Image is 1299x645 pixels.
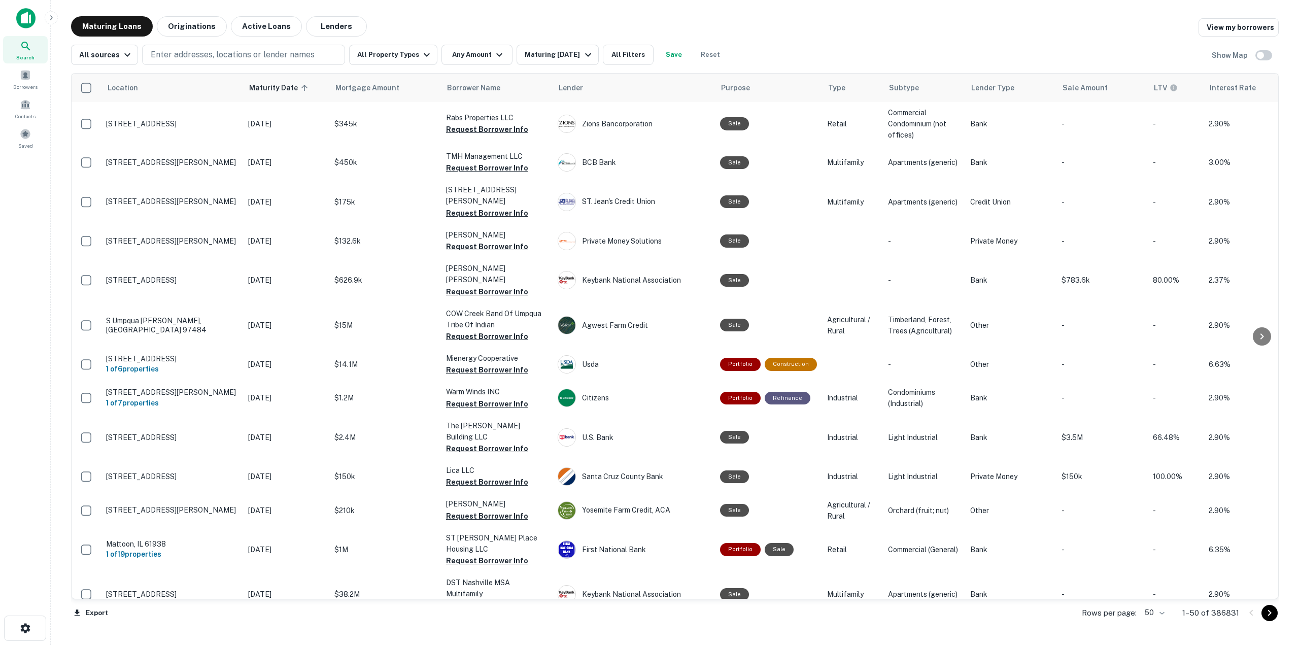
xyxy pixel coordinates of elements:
p: [STREET_ADDRESS] [106,119,238,128]
button: Request Borrower Info [446,207,528,219]
div: Citizens [558,389,710,407]
p: Light Industrial [888,432,960,443]
p: 6.35% [1209,544,1275,555]
p: $783.6k [1062,275,1143,286]
p: Mattoon, IL 61938 [106,539,238,549]
span: - [1153,590,1156,598]
button: Originations [157,16,227,37]
p: 3.00% [1209,157,1275,168]
button: Any Amount [441,45,512,65]
p: Lica LLC [446,465,548,476]
div: Sale [720,319,749,331]
div: Sale [720,588,749,601]
th: Interest Rate [1204,74,1280,102]
p: Light Industrial [888,471,960,482]
p: Agricultural / Rural [827,314,878,336]
img: picture [558,468,575,485]
button: Request Borrower Info [446,476,528,488]
div: Sale [720,470,749,483]
img: picture [558,115,575,132]
button: Enter addresses, locations or lender names [142,45,345,65]
button: Reset [694,45,727,65]
a: Contacts [3,95,48,122]
p: $38.2M [334,589,436,600]
p: [STREET_ADDRESS][PERSON_NAME] [106,505,238,515]
h6: Show Map [1212,50,1249,61]
h6: 1 of 7 properties [106,397,238,409]
p: $14.1M [334,359,436,370]
p: - [1062,359,1143,370]
span: - [1153,360,1156,368]
img: picture [558,271,575,289]
p: [DATE] [248,157,324,168]
th: Lender Type [965,74,1056,102]
button: Request Borrower Info [446,510,528,522]
div: Sale [720,117,749,130]
button: Active Loans [231,16,302,37]
p: The [PERSON_NAME] Building LLC [446,420,548,443]
p: [STREET_ADDRESS] [106,472,238,481]
button: Lenders [306,16,367,37]
span: Maturity Date [249,82,311,94]
span: Type [828,82,845,94]
p: $150k [334,471,436,482]
span: Saved [18,142,33,150]
p: [STREET_ADDRESS][PERSON_NAME] [106,158,238,167]
p: $2.4M [334,432,436,443]
p: Industrial [827,392,878,403]
p: [DATE] [248,589,324,600]
th: Sale Amount [1056,74,1148,102]
p: Orchard (fruit; nut) [888,505,960,516]
p: 2.90% [1209,320,1275,331]
button: Request Borrower Info [446,123,528,135]
p: [DATE] [248,544,324,555]
span: LTVs displayed on the website are for informational purposes only and may be reported incorrectly... [1154,82,1178,93]
button: Request Borrower Info [446,443,528,455]
h6: 1 of 6 properties [106,363,238,375]
p: - [888,359,960,370]
span: - [1153,198,1156,206]
p: Multifamily [827,157,878,168]
button: All sources [71,45,138,65]
p: [STREET_ADDRESS] [106,590,238,599]
p: - [1062,320,1143,331]
div: Sale [720,431,749,444]
p: Private Money [970,235,1051,247]
p: 2.90% [1209,505,1275,516]
p: [STREET_ADDRESS] [106,354,238,363]
img: picture [558,193,575,211]
p: - [1062,196,1143,208]
p: $450k [334,157,436,168]
div: Usda [558,355,710,374]
p: $3.5M [1062,432,1143,443]
p: Commercial (General) [888,544,960,555]
p: - [1062,235,1143,247]
p: - [1062,392,1143,403]
p: $1.2M [334,392,436,403]
p: Credit Union [970,196,1051,208]
img: picture [558,154,575,171]
span: Lender Type [971,82,1014,94]
button: Request Borrower Info [446,398,528,410]
button: All Property Types [349,45,437,65]
img: picture [558,586,575,603]
p: [DATE] [248,196,324,208]
th: Location [101,74,243,102]
button: Request Borrower Info [446,330,528,343]
a: Search [3,36,48,63]
div: Sale [720,234,749,247]
p: Industrial [827,432,878,443]
div: 50 [1141,605,1166,620]
div: Sale [720,274,749,287]
button: All Filters [603,45,654,65]
p: [DATE] [248,320,324,331]
p: $210k [334,505,436,516]
button: Request Borrower Info [446,555,528,567]
p: [PERSON_NAME] [PERSON_NAME] [446,263,548,285]
p: Bank [970,275,1051,286]
p: Bank [970,392,1051,403]
th: Subtype [883,74,965,102]
span: 66.48% [1153,433,1180,442]
p: Other [970,320,1051,331]
p: Bank [970,157,1051,168]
